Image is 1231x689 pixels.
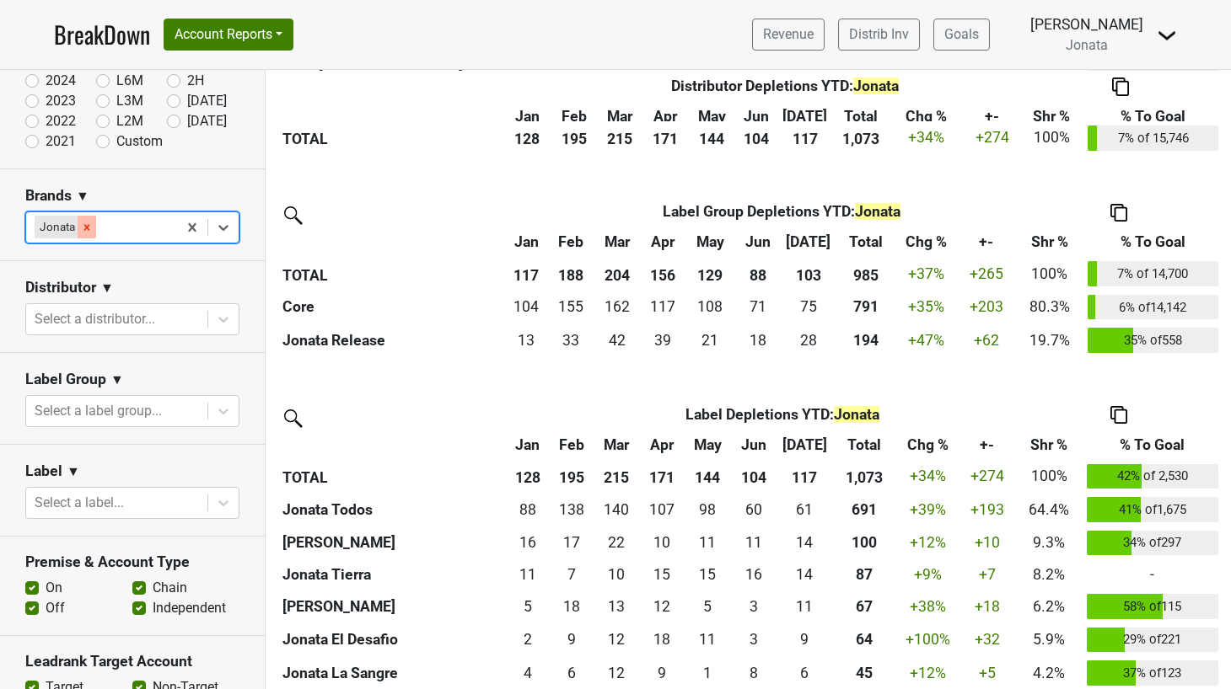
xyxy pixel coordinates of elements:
th: Label Group Depletions YTD : [549,196,1015,227]
td: 42.336 [594,323,641,357]
td: 9.667 [594,559,639,590]
a: Distrib Inv [838,19,920,51]
th: &nbsp;: activate to sort column ascending [278,227,504,257]
td: 80.3% [1015,291,1083,324]
th: Chg %: activate to sort column ascending [888,100,965,131]
div: Remove Jonata [78,216,96,238]
td: 5.9% [1016,623,1083,657]
span: ▼ [67,462,80,482]
th: Core [278,291,504,324]
th: TOTAL [278,257,504,291]
th: Jun: activate to sort column ascending [735,100,777,131]
th: 195 [550,460,594,494]
th: % To Goal: activate to sort column ascending [1083,227,1223,257]
th: 144 [684,460,733,494]
div: 194 [841,329,890,351]
label: 2024 [46,71,76,91]
td: +38 % [896,590,959,623]
a: Goals [933,19,990,51]
th: 204 [594,257,641,291]
div: 33 [553,329,589,351]
img: filter [278,200,305,227]
th: 129 [685,257,735,291]
td: 100% [1016,460,1083,494]
h3: Distributor [25,279,96,296]
th: May: activate to sort column ascending [685,227,735,257]
div: 11 [687,628,728,650]
div: 10 [643,531,680,553]
div: 14 [780,531,829,553]
label: 2H [187,71,204,91]
td: 12.499 [594,623,639,657]
td: 161.595 [594,291,641,324]
td: 21.757 [594,526,639,560]
th: Jonata Todos [278,493,506,526]
div: 117 [645,296,681,318]
td: 8.741 [550,623,594,657]
div: 67 [837,596,892,617]
img: Copy to clipboard [1110,204,1127,222]
td: 4.92 [506,590,550,623]
td: 17.503 [735,323,780,357]
div: 17 [554,531,590,553]
div: 11 [510,563,546,585]
div: 107 [643,499,680,521]
th: Jonata Tierra [278,559,506,590]
td: 100% [1015,257,1083,291]
th: TOTAL [278,121,503,155]
th: Label Depletions YTD : [550,399,1016,430]
th: 100.009 [833,526,896,560]
div: 162 [598,296,637,318]
div: 100 [837,531,892,553]
th: 156 [641,257,685,291]
div: +203 [961,296,1011,318]
td: 97.582 [684,493,733,526]
th: 128 [503,121,551,155]
td: +35 % [895,291,957,324]
img: filter [278,403,305,430]
div: 16 [510,531,546,553]
td: 33.414 [549,323,594,357]
td: 100% [1019,121,1083,155]
th: Mar: activate to sort column ascending [594,430,639,460]
th: TOTAL [278,460,506,494]
th: 103 [780,257,836,291]
th: 66.920 [833,590,896,623]
label: Custom [116,131,163,152]
span: +274 [976,129,1009,146]
label: 2022 [46,111,76,131]
th: Jonata Release [278,323,504,357]
th: 117 [776,460,833,494]
th: 104 [735,121,777,155]
td: +39 % [896,493,959,526]
div: +62 [961,329,1011,351]
th: % To Goal: activate to sort column ascending [1083,100,1223,131]
div: 15 [687,563,728,585]
th: 691.068 [833,493,896,526]
th: Feb: activate to sort column ascending [550,430,594,460]
h3: Premise & Account Type [25,553,239,571]
th: Shr %: activate to sort column ascending [1019,100,1083,131]
span: Jonata [1066,37,1108,53]
td: 59.998 [732,493,776,526]
td: 14.337 [776,526,833,560]
th: Apr: activate to sort column ascending [641,227,685,257]
div: 16 [736,563,772,585]
div: 21 [690,329,732,351]
td: +34 % [896,460,959,494]
div: 15 [643,563,680,585]
div: 88 [510,499,546,521]
div: 39 [645,329,681,351]
td: 3.333 [732,590,776,623]
th: 188 [549,257,594,291]
td: 15 [684,559,733,590]
div: 6 [780,662,829,684]
td: 106.991 [639,493,683,526]
th: 215 [598,121,642,155]
div: 18 [739,329,776,351]
span: Jonata [855,203,900,220]
th: [PERSON_NAME] [278,526,506,560]
div: 3 [736,596,772,617]
th: 104 [732,460,776,494]
div: 9 [643,662,680,684]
